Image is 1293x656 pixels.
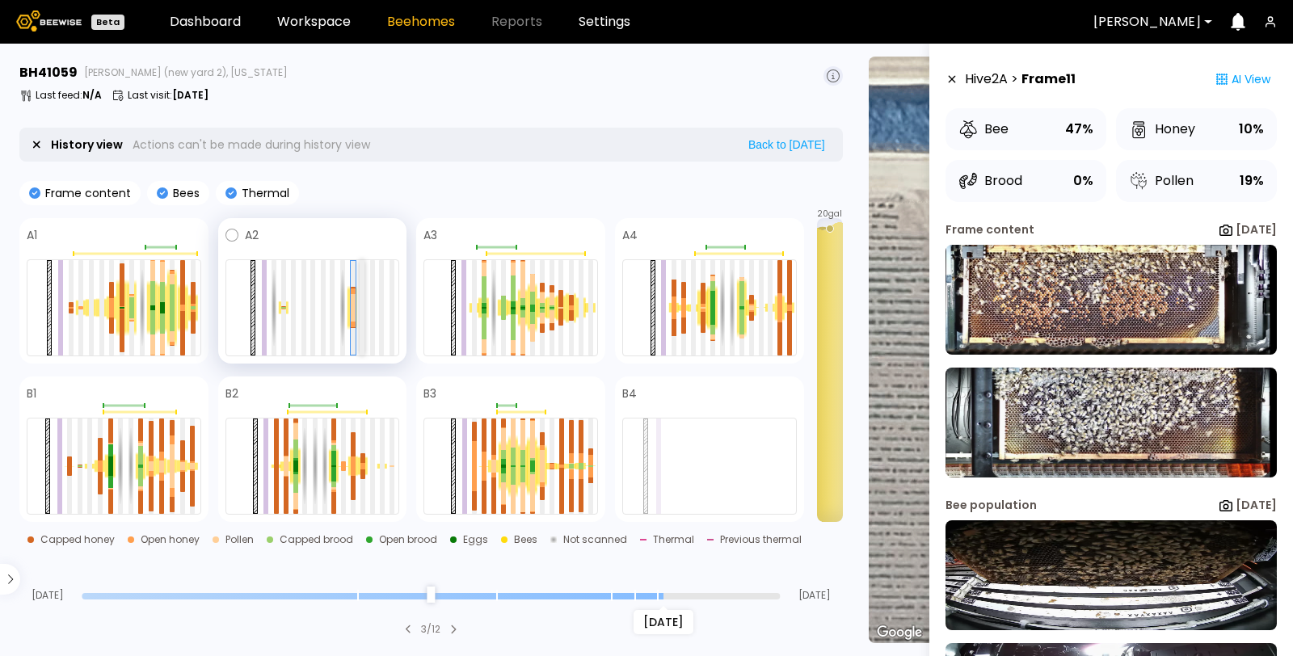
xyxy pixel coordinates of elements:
img: 20250805_104443_-0700-a-515-front-41059-CANCAAHN.jpg [946,520,1277,630]
button: Back to [DATE] [743,137,830,152]
div: Hive 2 A > [965,63,1076,95]
h4: B1 [27,388,36,399]
h4: A2 [245,229,259,241]
img: 20250805_105310-a-515.74-front-41059-CANCAAHN.jpg [946,245,1277,355]
div: Pollen [225,535,254,545]
div: 0% [1073,170,1093,192]
div: Beta [91,15,124,30]
span: Reports [491,15,542,28]
a: Open this area in Google Maps (opens a new window) [873,622,926,643]
p: Actions can't be made during history view [133,139,370,150]
b: [DATE] [172,88,208,102]
p: Bees [168,187,200,199]
div: Open honey [141,535,200,545]
div: Eggs [463,535,488,545]
a: Settings [579,15,630,28]
p: Last feed : [36,90,102,100]
p: Last visit : [128,90,208,100]
h4: B4 [622,388,637,399]
img: Beewise logo [16,11,82,32]
b: [DATE] [1236,497,1277,513]
div: Thermal [653,535,694,545]
span: 20 gal [817,210,842,218]
span: [DATE] [787,591,843,600]
div: Capped brood [280,535,353,545]
div: 10% [1239,118,1264,141]
span: [DATE] [19,591,75,600]
b: N/A [82,88,102,102]
p: Thermal [237,187,289,199]
div: 47% [1065,118,1093,141]
b: [DATE] [1236,221,1277,238]
div: Previous thermal [720,535,802,545]
a: Dashboard [170,15,241,28]
div: Not scanned [563,535,627,545]
div: Honey [1129,120,1195,139]
div: Pollen [1129,171,1194,191]
h3: BH 41059 [19,66,78,79]
strong: Frame 11 [1021,69,1076,89]
div: Brood [958,171,1022,191]
p: Frame content [40,187,131,199]
div: 3 / 12 [421,622,440,637]
h4: A3 [423,229,437,241]
div: Capped honey [40,535,115,545]
img: 20250805_105310-a-515.74-back-41059-CANCAAHN.jpg [946,368,1277,477]
div: Frame content [946,221,1034,238]
div: Bee [958,120,1009,139]
div: Bee population [946,497,1037,514]
h4: B2 [225,388,238,399]
p: History view [51,139,123,150]
div: AI View [1209,63,1277,95]
span: [PERSON_NAME] (new yard 2), [US_STATE] [84,68,288,78]
div: Bees [514,535,537,545]
div: 19% [1240,170,1264,192]
a: Workspace [277,15,351,28]
h4: B3 [423,388,436,399]
a: Beehomes [387,15,455,28]
div: Open brood [379,535,437,545]
div: [DATE] [634,610,693,634]
h4: A1 [27,229,37,241]
h4: A4 [622,229,638,241]
img: Google [873,622,926,643]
